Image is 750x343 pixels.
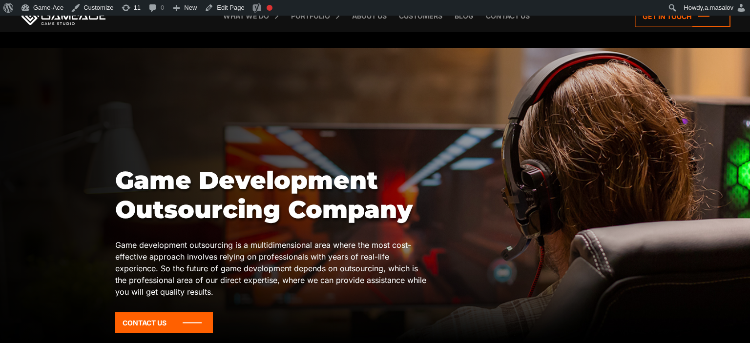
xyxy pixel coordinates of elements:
a: Get in touch [635,6,730,27]
a: Contact Us [115,312,213,333]
div: Focus keyphrase not set [267,5,272,11]
p: Game development outsourcing is a multidimensional area where the most cost-effective approach in... [115,239,427,298]
span: a.masalov [705,4,733,11]
h1: Game Development Outsourcing Company [115,166,427,224]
